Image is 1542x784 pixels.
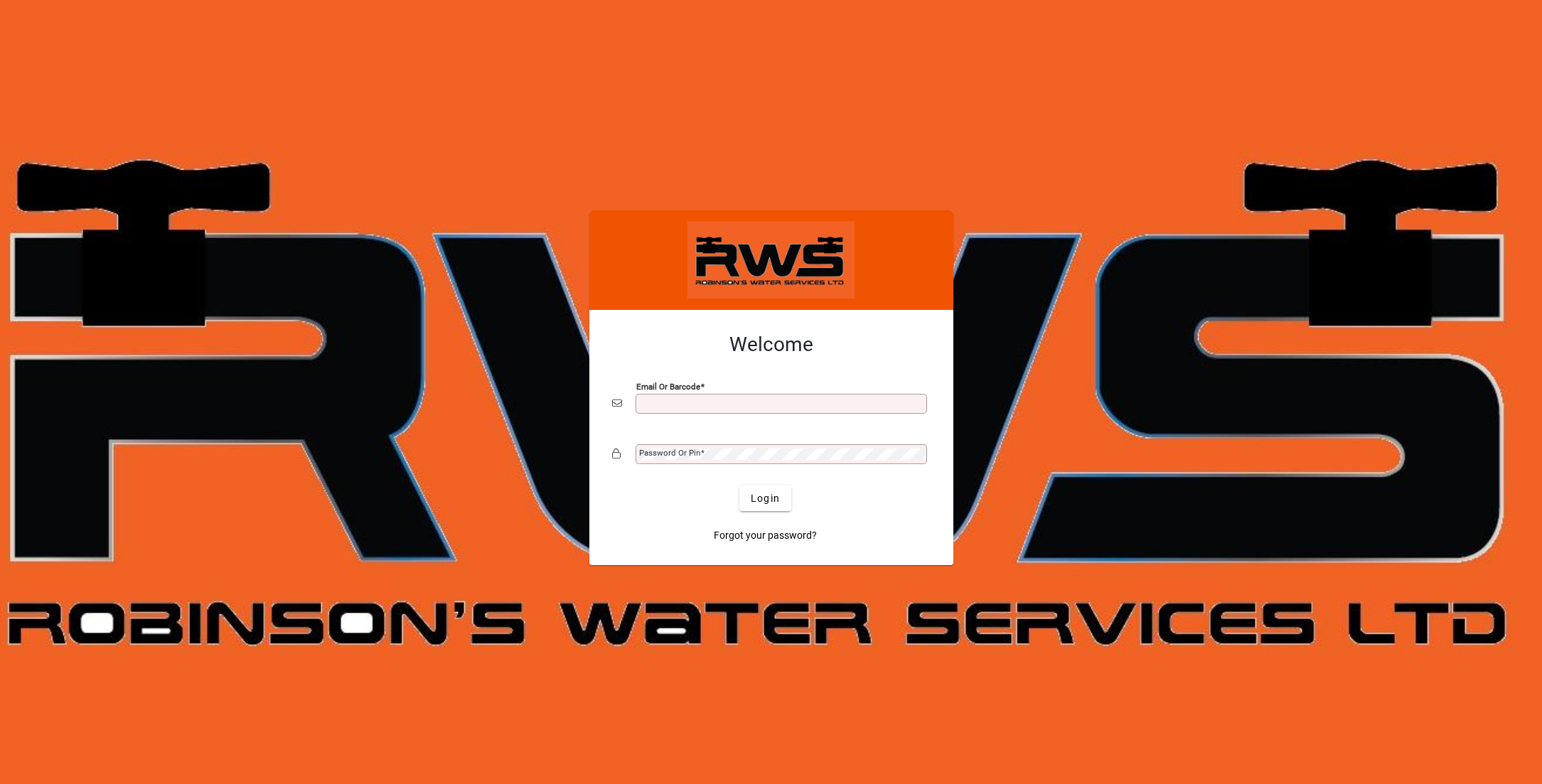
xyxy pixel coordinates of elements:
button: Login [739,485,791,511]
span: Forgot your password? [714,528,817,543]
h2: Welcome [612,333,931,357]
mat-label: Email or Barcode [636,382,700,392]
span: Login [751,491,780,506]
mat-label: Password or Pin [639,448,700,458]
a: Forgot your password? [708,522,823,548]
